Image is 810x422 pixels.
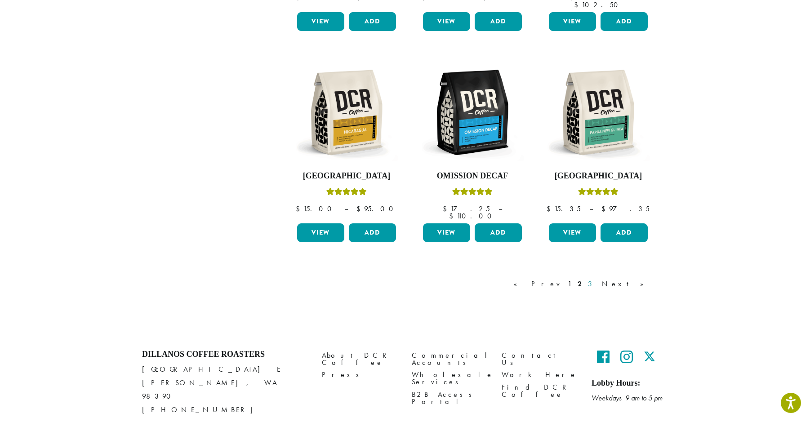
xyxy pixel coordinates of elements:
[295,61,398,220] a: [GEOGRAPHIC_DATA]Rated 5.00 out of 5
[443,204,450,213] span: $
[592,393,663,403] em: Weekdays 9 am to 5 pm
[592,378,668,388] h5: Lobby Hours:
[512,279,563,289] a: « Prev
[601,204,650,213] bdi: 97.35
[547,61,650,164] img: DCR-12oz-Papua-New-Guinea-Stock-scaled.png
[412,388,488,408] a: B2B Access Portal
[549,12,596,31] a: View
[295,61,398,164] img: DCR-12oz-Nicaragua-Stock-scaled.png
[601,223,648,242] button: Add
[566,279,573,289] a: 1
[547,171,650,181] h4: [GEOGRAPHIC_DATA]
[449,211,496,221] bdi: 110.00
[502,350,578,369] a: Contact Us
[449,211,457,221] span: $
[412,350,488,369] a: Commercial Accounts
[475,12,522,31] button: Add
[142,363,308,417] p: [GEOGRAPHIC_DATA] E [PERSON_NAME], WA 98390 [PHONE_NUMBER]
[423,12,470,31] a: View
[549,223,596,242] a: View
[502,369,578,381] a: Work Here
[586,279,597,289] a: 3
[296,204,303,213] span: $
[344,204,348,213] span: –
[142,350,308,360] h4: Dillanos Coffee Roasters
[421,61,524,220] a: Omission DecafRated 4.33 out of 5
[498,204,502,213] span: –
[601,204,609,213] span: $
[295,171,398,181] h4: [GEOGRAPHIC_DATA]
[349,12,396,31] button: Add
[421,61,524,164] img: DCR-12oz-Omission-Decaf-scaled.png
[296,204,336,213] bdi: 15.00
[322,369,398,381] a: Press
[356,204,397,213] bdi: 95.00
[423,223,470,242] a: View
[356,204,364,213] span: $
[475,223,522,242] button: Add
[600,279,652,289] a: Next »
[412,369,488,388] a: Wholesale Services
[601,12,648,31] button: Add
[547,61,650,220] a: [GEOGRAPHIC_DATA]Rated 5.00 out of 5
[578,187,619,200] div: Rated 5.00 out of 5
[502,381,578,400] a: Find DCR Coffee
[421,171,524,181] h4: Omission Decaf
[547,204,554,213] span: $
[297,12,344,31] a: View
[443,204,490,213] bdi: 17.25
[322,350,398,369] a: About DCR Coffee
[576,279,583,289] a: 2
[589,204,593,213] span: –
[349,223,396,242] button: Add
[297,223,344,242] a: View
[326,187,367,200] div: Rated 5.00 out of 5
[547,204,581,213] bdi: 15.35
[452,187,493,200] div: Rated 4.33 out of 5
